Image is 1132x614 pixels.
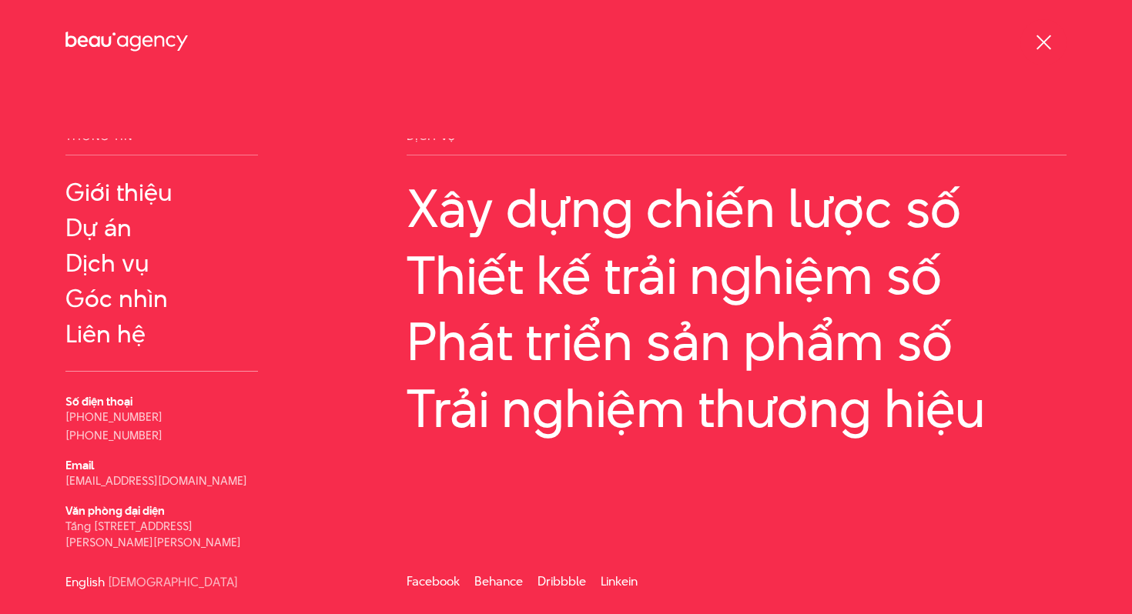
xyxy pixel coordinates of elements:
[65,576,105,588] a: English
[65,285,258,312] a: Góc nhìn
[65,249,258,277] a: Dịch vụ
[65,320,258,348] a: Liên hệ
[65,502,165,519] b: Văn phòng đại diện
[65,409,162,425] a: [PHONE_NUMBER]
[407,312,1067,371] a: Phát triển sản phẩm số
[407,379,1067,438] a: Trải nghiệm thương hiệu
[407,245,1067,305] a: Thiết kế trải nghiệm số
[407,179,1067,238] a: Xây dựng chiến lược số
[601,572,638,590] a: Linkein
[407,572,460,590] a: Facebook
[407,130,1067,155] span: Dịch vụ
[65,518,258,550] p: Tầng [STREET_ADDRESS][PERSON_NAME][PERSON_NAME]
[65,427,162,443] a: [PHONE_NUMBER]
[538,572,586,590] a: Dribbble
[108,576,238,588] a: [DEMOGRAPHIC_DATA]
[65,130,258,155] span: Thông tin
[65,214,258,242] a: Dự án
[65,393,132,409] b: Số điện thoại
[474,572,523,590] a: Behance
[65,472,247,489] a: [EMAIL_ADDRESS][DOMAIN_NAME]
[65,179,258,206] a: Giới thiệu
[65,457,94,473] b: Email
